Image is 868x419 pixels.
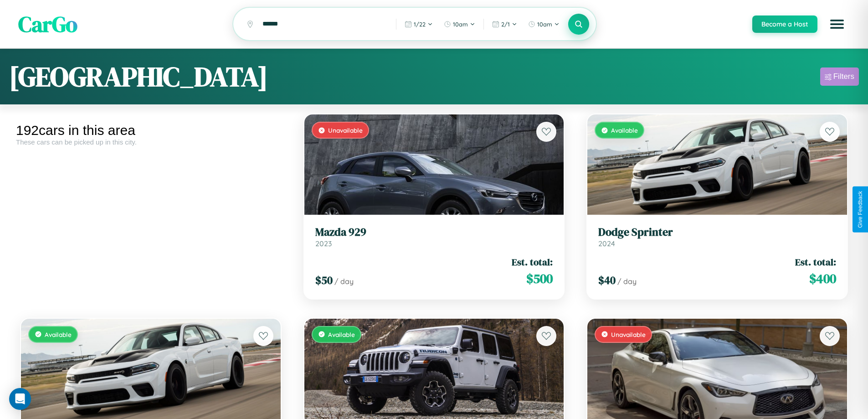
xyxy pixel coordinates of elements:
[809,269,836,288] span: $ 400
[512,255,553,269] span: Est. total:
[45,331,72,338] span: Available
[400,17,437,31] button: 1/22
[598,226,836,248] a: Dodge Sprinter2024
[752,16,817,33] button: Become a Host
[334,277,354,286] span: / day
[537,21,552,28] span: 10am
[611,331,646,338] span: Unavailable
[598,273,616,288] span: $ 40
[598,239,615,248] span: 2024
[611,126,638,134] span: Available
[315,273,333,288] span: $ 50
[824,11,850,37] button: Open menu
[617,277,637,286] span: / day
[795,255,836,269] span: Est. total:
[328,126,363,134] span: Unavailable
[414,21,426,28] span: 1 / 22
[439,17,480,31] button: 10am
[16,123,286,138] div: 192 cars in this area
[315,239,332,248] span: 2023
[9,388,31,410] div: Open Intercom Messenger
[315,226,553,239] h3: Mazda 929
[833,72,854,81] div: Filters
[315,226,553,248] a: Mazda 9292023
[18,9,77,39] span: CarGo
[488,17,522,31] button: 2/1
[524,17,564,31] button: 10am
[453,21,468,28] span: 10am
[16,138,286,146] div: These cars can be picked up in this city.
[328,331,355,338] span: Available
[598,226,836,239] h3: Dodge Sprinter
[820,67,859,86] button: Filters
[9,58,268,95] h1: [GEOGRAPHIC_DATA]
[857,191,863,228] div: Give Feedback
[501,21,510,28] span: 2 / 1
[526,269,553,288] span: $ 500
